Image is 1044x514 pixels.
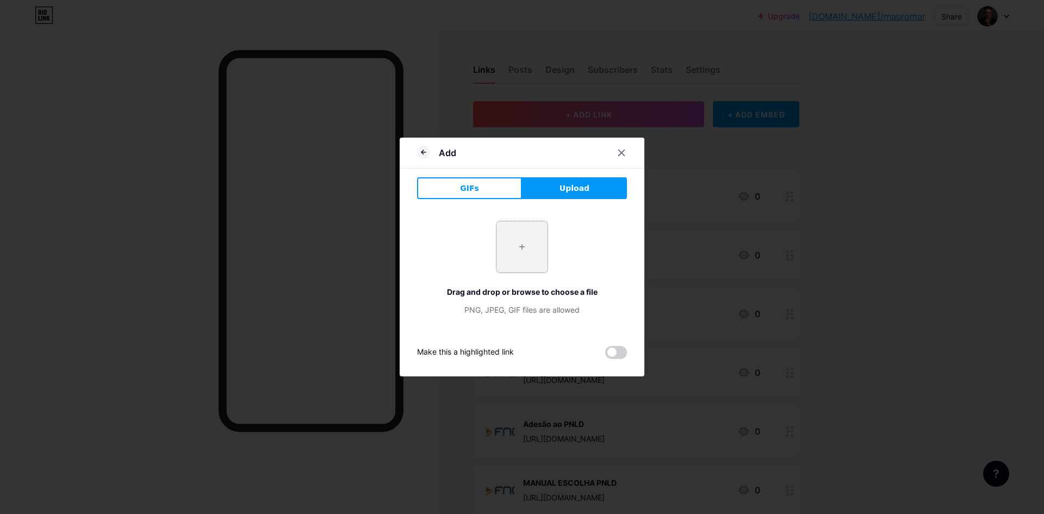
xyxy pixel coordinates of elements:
[560,183,589,194] span: Upload
[439,146,456,159] div: Add
[460,183,479,194] span: GIFs
[522,177,627,199] button: Upload
[417,346,514,359] div: Make this a highlighted link
[417,304,627,315] div: PNG, JPEG, GIF files are allowed
[417,177,522,199] button: GIFs
[417,286,627,298] div: Drag and drop or browse to choose a file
